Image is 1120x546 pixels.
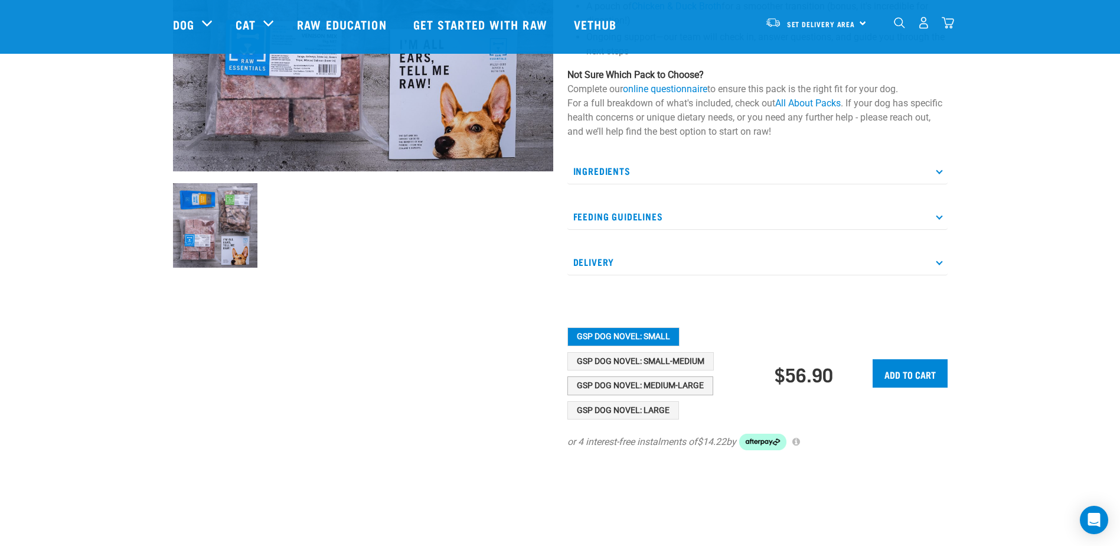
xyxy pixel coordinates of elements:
div: or 4 interest-free instalments of by [567,434,948,450]
button: GSP Dog Novel: Small-Medium [567,352,714,371]
strong: Not Sure Which Pack to Choose? [567,69,704,80]
a: Vethub [562,1,632,48]
img: home-icon-1@2x.png [894,17,905,28]
span: Set Delivery Area [787,22,855,26]
button: GSP Dog Novel: Medium-Large [567,376,713,395]
p: Ingredients [567,158,948,184]
button: GSP Dog Novel: Small [567,327,680,346]
span: $14.22 [697,435,726,449]
a: Dog [173,15,194,33]
img: NSP Dog Novel Update [173,183,257,268]
input: Add to cart [873,359,948,388]
img: home-icon@2x.png [942,17,954,29]
img: van-moving.png [765,17,781,28]
div: Open Intercom Messenger [1080,506,1108,534]
button: GSP Dog Novel: Large [567,401,679,420]
a: Cat [236,15,256,33]
a: Get started with Raw [401,1,562,48]
p: Delivery [567,249,948,275]
div: $56.90 [775,363,833,385]
img: user.png [917,17,930,29]
a: online questionnaire [623,83,707,95]
a: Raw Education [285,1,401,48]
p: Complete our to ensure this pack is the right fit for your dog. For a full breakdown of what's in... [567,68,948,139]
p: Feeding Guidelines [567,203,948,230]
a: All About Packs [775,97,841,109]
img: Afterpay [739,434,786,450]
